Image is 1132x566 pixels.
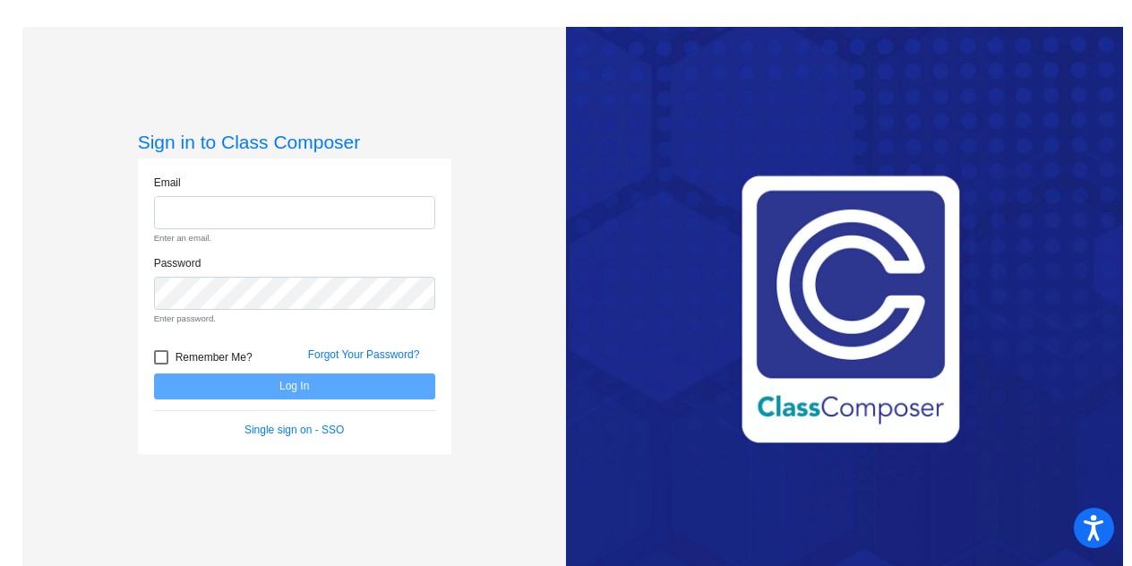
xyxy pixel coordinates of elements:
small: Enter password. [154,313,435,325]
label: Password [154,255,202,271]
label: Email [154,175,181,191]
a: Forgot Your Password? [308,348,420,361]
a: Single sign on - SSO [244,424,344,436]
span: Remember Me? [176,347,253,368]
button: Log In [154,373,435,399]
h3: Sign in to Class Composer [138,131,451,153]
small: Enter an email. [154,232,435,244]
